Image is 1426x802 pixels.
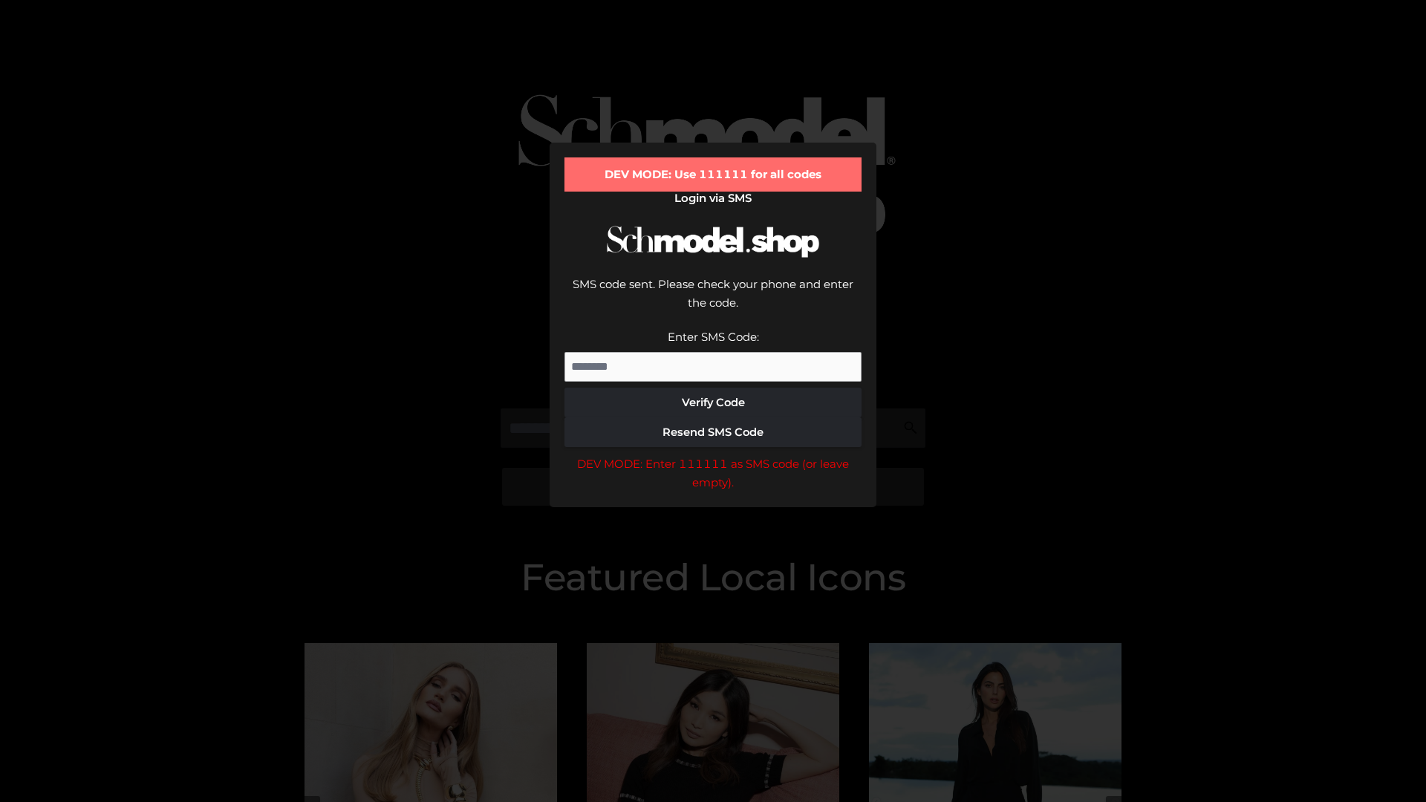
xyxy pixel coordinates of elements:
[564,192,862,205] h2: Login via SMS
[564,454,862,492] div: DEV MODE: Enter 111111 as SMS code (or leave empty).
[564,388,862,417] button: Verify Code
[564,157,862,192] div: DEV MODE: Use 111111 for all codes
[668,330,759,344] label: Enter SMS Code:
[564,275,862,327] div: SMS code sent. Please check your phone and enter the code.
[564,417,862,447] button: Resend SMS Code
[602,212,824,271] img: Schmodel Logo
